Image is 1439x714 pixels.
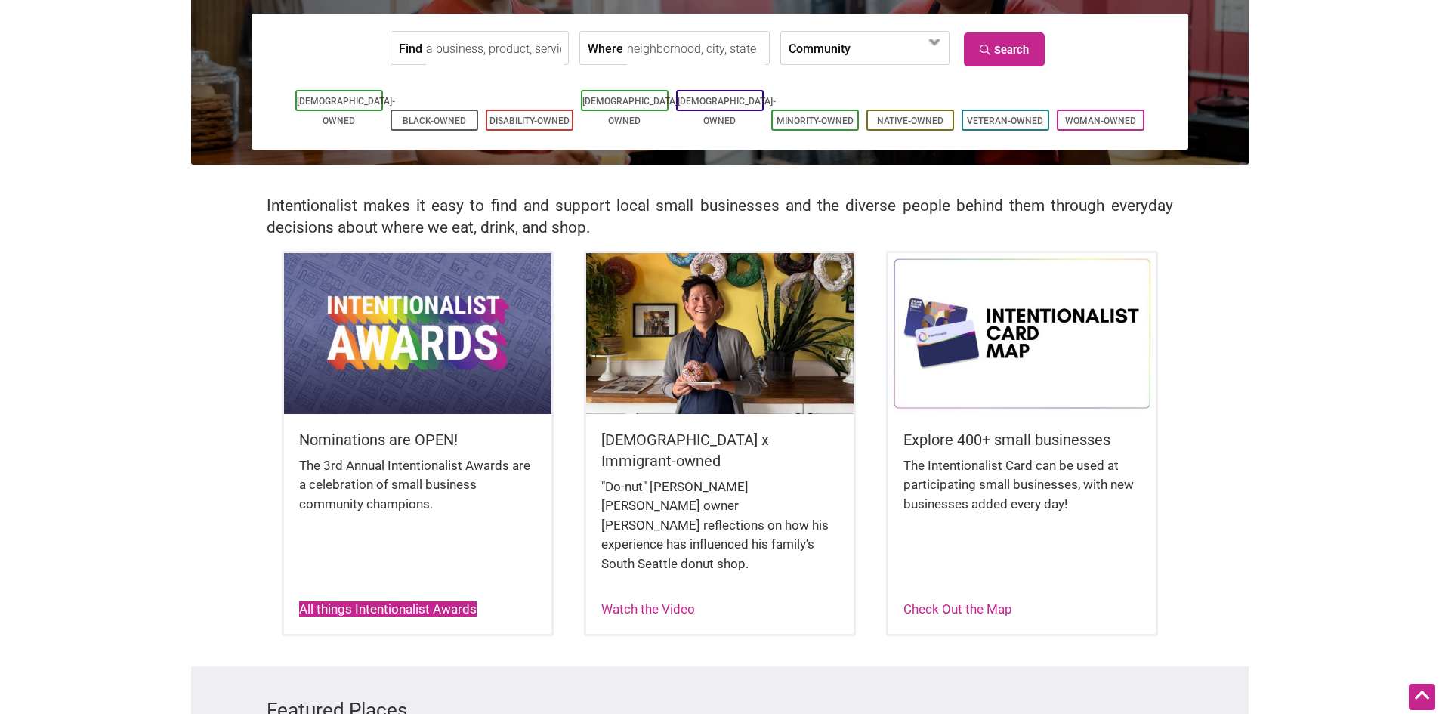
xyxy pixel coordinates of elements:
[1065,116,1136,126] a: Woman-Owned
[299,601,477,617] a: All things Intentionalist Awards
[627,32,765,66] input: neighborhood, city, state
[399,32,422,64] label: Find
[877,116,943,126] a: Native-Owned
[299,456,536,530] div: The 3rd Annual Intentionalist Awards are a celebration of small business community champions.
[964,32,1045,66] a: Search
[297,96,395,126] a: [DEMOGRAPHIC_DATA]-Owned
[903,429,1141,450] h5: Explore 400+ small businesses
[903,601,1012,617] a: Check Out the Map
[299,429,536,450] h5: Nominations are OPEN!
[403,116,466,126] a: Black-Owned
[489,116,570,126] a: Disability-Owned
[967,116,1043,126] a: Veteran-Owned
[678,96,776,126] a: [DEMOGRAPHIC_DATA]-Owned
[789,32,851,64] label: Community
[284,253,551,413] img: Intentionalist Awards
[777,116,854,126] a: Minority-Owned
[601,601,695,617] a: Watch the Video
[1409,684,1435,710] div: Scroll Back to Top
[601,478,838,589] div: "Do-nut" [PERSON_NAME] [PERSON_NAME] owner [PERSON_NAME] reflections on how his experience has in...
[888,253,1156,413] img: Intentionalist Card Map
[588,32,623,64] label: Where
[267,195,1173,239] h2: Intentionalist makes it easy to find and support local small businesses and the diverse people be...
[586,253,854,413] img: King Donuts - Hong Chhuor
[903,456,1141,530] div: The Intentionalist Card can be used at participating small businesses, with new businesses added ...
[426,32,564,66] input: a business, product, service
[582,96,681,126] a: [DEMOGRAPHIC_DATA]-Owned
[601,429,838,471] h5: [DEMOGRAPHIC_DATA] x Immigrant-owned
